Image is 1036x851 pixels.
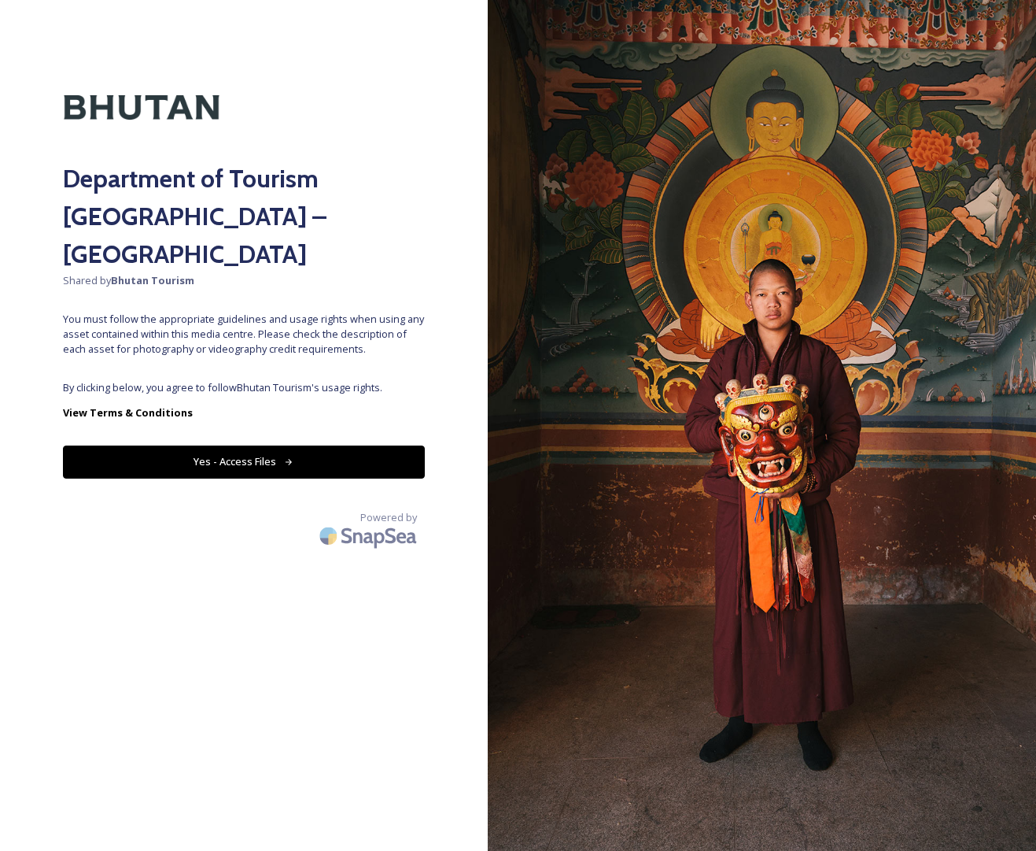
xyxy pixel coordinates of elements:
span: By clicking below, you agree to follow Bhutan Tourism 's usage rights. [63,380,425,395]
h2: Department of Tourism [GEOGRAPHIC_DATA] – [GEOGRAPHIC_DATA] [63,160,425,273]
span: Powered by [360,510,417,525]
a: View Terms & Conditions [63,403,425,422]
strong: Bhutan Tourism [111,273,194,287]
strong: View Terms & Conditions [63,405,193,420]
img: SnapSea Logo [315,517,425,554]
button: Yes - Access Files [63,446,425,478]
span: Shared by [63,273,425,288]
span: You must follow the appropriate guidelines and usage rights when using any asset contained within... [63,312,425,357]
img: Kingdom-of-Bhutan-Logo.png [63,63,220,152]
